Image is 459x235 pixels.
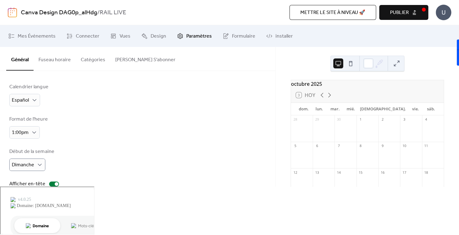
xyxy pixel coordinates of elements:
div: 29 [315,117,319,122]
div: 15 [358,170,363,175]
div: 1 [358,117,363,122]
div: Afficher en-tête [9,180,45,188]
a: Connecter [62,28,104,44]
div: U [436,5,451,20]
div: 12 [293,170,298,175]
div: dom. [296,103,311,115]
div: Calendrier langue [9,83,48,91]
div: 6 [315,144,319,148]
a: Formulaire [218,28,260,44]
div: 17 [402,170,407,175]
div: 13 [315,170,319,175]
div: sáb. [423,103,439,115]
div: 7 [336,144,341,148]
button: Mettre le site à niveau 🚀 [289,5,376,20]
div: mié. [343,103,358,115]
span: Publier [390,9,409,16]
span: Design [151,33,166,40]
a: installer [261,28,298,44]
b: RAIL LIVE [100,7,126,19]
img: tab_keywords_by_traffic_grey.svg [70,36,75,41]
div: 9 [380,144,385,148]
div: Début de la semaine [9,148,54,155]
span: Español [12,95,29,105]
button: Fuseau horaire [34,47,76,70]
button: Général [6,47,34,71]
span: Connecter [76,33,99,40]
button: Catégories [76,47,110,70]
div: 10 [402,144,407,148]
div: 14 [336,170,341,175]
div: Domaine: [DOMAIN_NAME] [16,16,70,21]
div: 3 [402,117,407,122]
span: Mes Événements [18,33,56,40]
img: website_grey.svg [10,16,15,21]
a: Design [137,28,171,44]
span: installer [275,33,293,40]
div: Domaine [32,37,48,41]
div: 2 [380,117,385,122]
b: / [97,7,100,19]
div: Mots-clés [77,37,95,41]
a: Mes Événements [4,28,60,44]
div: 18 [424,170,429,175]
div: lun. [311,103,327,115]
img: tab_domain_overview_orange.svg [25,36,30,41]
div: [DEMOGRAPHIC_DATA]. [358,103,407,115]
span: Vues [120,33,130,40]
div: 4 [424,117,429,122]
a: Paramètres [172,28,216,44]
button: Publier [379,5,428,20]
img: logo [8,7,17,17]
a: Vues [106,28,135,44]
span: Formulaire [232,33,255,40]
span: Dimanche [12,160,34,170]
span: Paramètres [186,33,212,40]
div: 16 [380,170,385,175]
span: Mettre le site à niveau 🚀 [300,9,365,16]
img: logo_orange.svg [10,10,15,15]
div: 30 [336,117,341,122]
div: 8 [358,144,363,148]
button: [PERSON_NAME] S'abonner [110,47,180,70]
div: octubre 2025 [291,80,444,88]
span: 1:00pm [12,128,29,137]
div: 28 [293,117,298,122]
div: Format de l'heure [9,116,48,123]
div: vie. [407,103,423,115]
div: 5 [293,144,298,148]
a: Canva Design DAG0p_alHdg [21,7,97,19]
div: mar. [327,103,343,115]
div: v 4.0.25 [17,10,30,15]
div: 11 [424,144,429,148]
